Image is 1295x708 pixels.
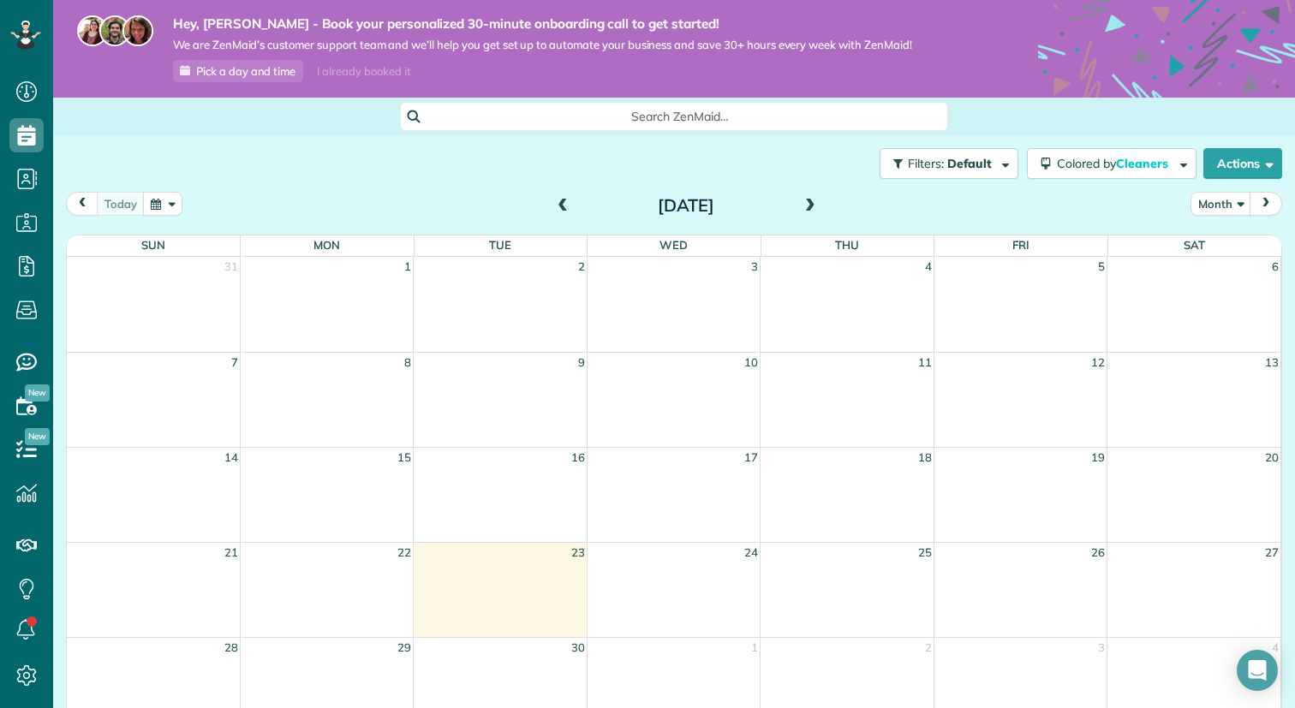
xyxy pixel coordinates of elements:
a: 16 [570,448,587,467]
button: today [97,192,145,215]
a: 31 [223,257,240,277]
button: Month [1191,192,1251,215]
a: 6 [1270,257,1280,277]
span: Pick a day and time [196,64,295,78]
a: 2 [923,638,934,657]
span: Filters: [908,156,944,171]
a: 22 [396,543,413,562]
a: 17 [743,448,760,467]
strong: Hey, [PERSON_NAME] - Book your personalized 30-minute onboarding call to get started! [173,15,912,33]
a: 29 [396,638,413,657]
button: next [1250,192,1282,215]
span: New [25,384,50,402]
span: Fri [1012,238,1029,252]
a: 12 [1089,353,1107,372]
a: 21 [223,543,240,562]
div: I already booked it [307,61,421,82]
a: 15 [396,448,413,467]
span: Sat [1184,238,1205,252]
a: Pick a day and time [173,60,303,82]
span: Mon [313,238,340,252]
a: 25 [916,543,934,562]
div: Open Intercom Messenger [1237,650,1278,691]
img: michelle-19f622bdf1676172e81f8f8fba1fb50e276960ebfe0243fe18214015130c80e4.jpg [122,15,153,46]
span: Thu [835,238,859,252]
img: maria-72a9807cf96188c08ef61303f053569d2e2a8a1cde33d635c8a3ac13582a053d.jpg [77,15,108,46]
a: 28 [223,638,240,657]
a: 23 [570,543,587,562]
a: 3 [1096,638,1107,657]
a: 1 [403,257,413,277]
a: 5 [1096,257,1107,277]
span: Cleaners [1116,156,1171,171]
a: 9 [576,353,587,372]
a: 27 [1263,543,1280,562]
a: 11 [916,353,934,372]
a: 18 [916,448,934,467]
button: prev [66,192,98,215]
a: 14 [223,448,240,467]
a: 4 [1270,638,1280,657]
span: Default [947,156,993,171]
a: 13 [1263,353,1280,372]
a: 4 [923,257,934,277]
a: Filters: Default [871,148,1018,179]
button: Colored byCleaners [1027,148,1197,179]
button: Actions [1203,148,1282,179]
span: We are ZenMaid’s customer support team and we’ll help you get set up to automate your business an... [173,38,912,52]
a: 1 [749,638,760,657]
h2: [DATE] [579,196,793,215]
span: Sun [141,238,165,252]
a: 24 [743,543,760,562]
button: Filters: Default [880,148,1018,179]
img: jorge-587dff0eeaa6aab1f244e6dc62b8924c3b6ad411094392a53c71c6c4a576187d.jpg [99,15,130,46]
span: Colored by [1057,156,1174,171]
a: 7 [230,353,240,372]
a: 10 [743,353,760,372]
span: Tue [489,238,511,252]
a: 2 [576,257,587,277]
a: 8 [403,353,413,372]
a: 20 [1263,448,1280,467]
span: Wed [659,238,688,252]
span: New [25,428,50,445]
a: 26 [1089,543,1107,562]
a: 19 [1089,448,1107,467]
a: 3 [749,257,760,277]
a: 30 [570,638,587,657]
